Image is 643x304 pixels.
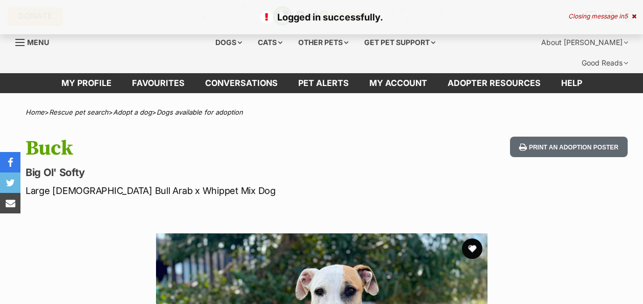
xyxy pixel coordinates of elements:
[113,108,152,116] a: Adopt a dog
[26,184,393,198] p: Large [DEMOGRAPHIC_DATA] Bull Arab x Whippet Mix Dog
[51,73,122,93] a: My profile
[26,108,45,116] a: Home
[27,38,49,47] span: Menu
[15,32,56,51] a: Menu
[208,32,249,53] div: Dogs
[568,13,636,20] div: Closing message in
[574,53,635,73] div: Good Reads
[157,108,243,116] a: Dogs available for adoption
[359,73,437,93] a: My account
[195,73,288,93] a: conversations
[26,137,393,160] h1: Buck
[251,32,290,53] div: Cats
[49,108,108,116] a: Rescue pet search
[26,165,393,180] p: Big Ol' Softy
[462,238,482,259] button: favourite
[10,10,633,24] p: Logged in successfully.
[288,73,359,93] a: Pet alerts
[510,137,628,158] button: Print an adoption poster
[624,12,628,20] span: 5
[291,32,356,53] div: Other pets
[534,32,635,53] div: About [PERSON_NAME]
[122,73,195,93] a: Favourites
[357,32,442,53] div: Get pet support
[437,73,551,93] a: Adopter resources
[551,73,592,93] a: Help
